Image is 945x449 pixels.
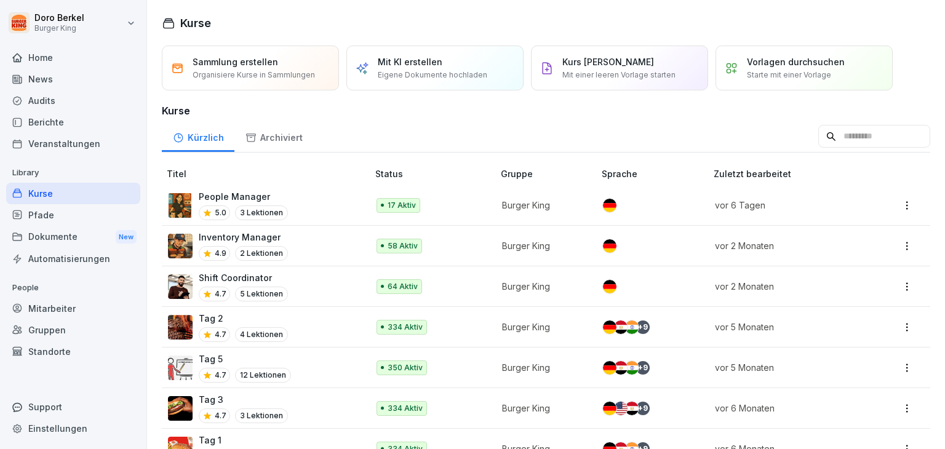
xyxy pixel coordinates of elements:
[235,246,288,261] p: 2 Lektionen
[6,90,140,111] a: Audits
[6,47,140,68] a: Home
[603,199,616,212] img: de.svg
[502,402,582,415] p: Burger King
[715,199,860,212] p: vor 6 Tagen
[6,396,140,418] div: Support
[235,205,288,220] p: 3 Lektionen
[6,319,140,341] div: Gruppen
[215,207,226,218] p: 5.0
[235,287,288,301] p: 5 Lektionen
[378,70,487,81] p: Eigene Dokumente hochladen
[193,55,278,68] p: Sammlung erstellen
[6,418,140,439] div: Einstellungen
[714,167,875,180] p: Zuletzt bearbeitet
[603,320,616,334] img: de.svg
[603,361,616,375] img: de.svg
[388,281,418,292] p: 64 Aktiv
[562,70,676,81] p: Mit einer leeren Vorlage starten
[501,167,597,180] p: Gruppe
[388,322,423,333] p: 334 Aktiv
[6,278,140,298] p: People
[199,312,288,325] p: Tag 2
[215,410,226,421] p: 4.7
[625,320,639,334] img: in.svg
[116,230,137,244] div: New
[502,361,582,374] p: Burger King
[375,167,496,180] p: Status
[34,24,84,33] p: Burger King
[715,320,860,333] p: vor 5 Monaten
[215,288,226,300] p: 4.7
[502,280,582,293] p: Burger King
[199,393,288,406] p: Tag 3
[388,403,423,414] p: 334 Aktiv
[715,361,860,374] p: vor 5 Monaten
[199,271,288,284] p: Shift Coordinator
[6,226,140,248] div: Dokumente
[6,183,140,204] a: Kurse
[168,193,193,218] img: xc3x9m9uz5qfs93t7kmvoxs4.png
[715,402,860,415] p: vor 6 Monaten
[502,320,582,333] p: Burger King
[636,361,650,375] div: + 9
[6,68,140,90] a: News
[603,239,616,253] img: de.svg
[636,320,650,334] div: + 9
[625,361,639,375] img: in.svg
[625,402,639,415] img: eg.svg
[168,234,193,258] img: o1h5p6rcnzw0lu1jns37xjxx.png
[715,280,860,293] p: vor 2 Monaten
[562,55,654,68] p: Kurs [PERSON_NAME]
[234,121,313,152] a: Archiviert
[6,248,140,269] a: Automatisierungen
[747,70,831,81] p: Starte mit einer Vorlage
[636,402,650,415] div: + 9
[235,408,288,423] p: 3 Lektionen
[215,370,226,381] p: 4.7
[162,121,234,152] a: Kürzlich
[388,240,418,252] p: 58 Aktiv
[215,329,226,340] p: 4.7
[235,368,291,383] p: 12 Lektionen
[6,298,140,319] div: Mitarbeiter
[747,55,845,68] p: Vorlagen durchsuchen
[168,356,193,380] img: vy1vuzxsdwx3e5y1d1ft51l0.png
[6,226,140,248] a: DokumenteNew
[235,327,288,342] p: 4 Lektionen
[6,163,140,183] p: Library
[180,15,211,31] h1: Kurse
[715,239,860,252] p: vor 2 Monaten
[614,361,628,375] img: eg.svg
[199,352,291,365] p: Tag 5
[6,111,140,133] a: Berichte
[388,200,416,211] p: 17 Aktiv
[6,204,140,226] a: Pfade
[167,167,370,180] p: Titel
[502,239,582,252] p: Burger King
[6,341,140,362] a: Standorte
[168,274,193,299] img: q4kvd0p412g56irxfxn6tm8s.png
[603,280,616,293] img: de.svg
[603,402,616,415] img: de.svg
[199,231,288,244] p: Inventory Manager
[215,248,226,259] p: 4.9
[614,402,628,415] img: us.svg
[34,13,84,23] p: Doro Berkel
[199,434,288,447] p: Tag 1
[378,55,442,68] p: Mit KI erstellen
[193,70,315,81] p: Organisiere Kurse in Sammlungen
[388,362,423,373] p: 350 Aktiv
[199,190,288,203] p: People Manager
[162,103,930,118] h3: Kurse
[6,133,140,154] a: Veranstaltungen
